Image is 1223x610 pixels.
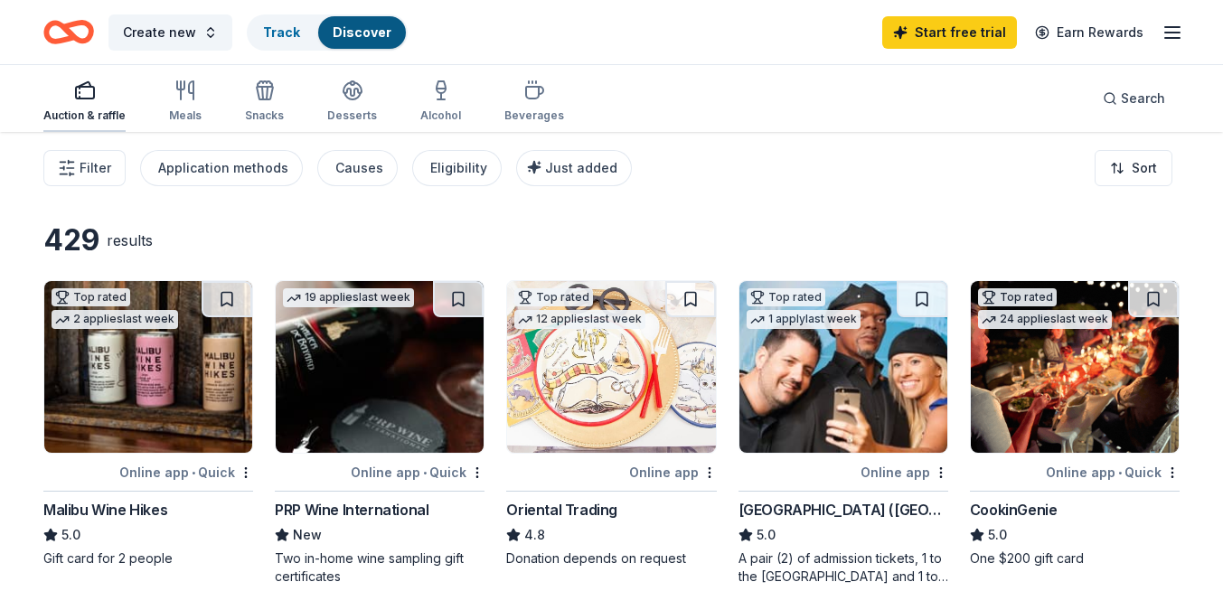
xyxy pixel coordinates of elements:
div: Online app [861,461,948,483]
img: Image for PRP Wine International [276,281,484,453]
div: Top rated [747,288,825,306]
div: Alcohol [420,108,461,123]
span: • [1118,465,1122,480]
div: results [107,230,153,251]
div: Online app [629,461,717,483]
div: Donation depends on request [506,549,716,568]
div: Gift card for 2 people [43,549,253,568]
img: Image for CookinGenie [971,281,1179,453]
div: Oriental Trading [506,499,617,521]
div: PRP Wine International [275,499,428,521]
div: Desserts [327,108,377,123]
img: Image for Hollywood Wax Museum (Hollywood) [739,281,947,453]
a: Image for PRP Wine International19 applieslast weekOnline app•QuickPRP Wine InternationalNewTwo i... [275,280,484,586]
a: Earn Rewards [1024,16,1154,49]
button: Causes [317,150,398,186]
div: 1 apply last week [747,310,861,329]
img: Image for Malibu Wine Hikes [44,281,252,453]
span: Sort [1132,157,1157,179]
button: Search [1088,80,1180,117]
button: Alcohol [420,72,461,132]
div: Malibu Wine Hikes [43,499,167,521]
div: 19 applies last week [283,288,414,307]
div: Snacks [245,108,284,123]
span: Search [1121,88,1165,109]
span: New [293,524,322,546]
a: Image for Hollywood Wax Museum (Hollywood)Top rated1 applylast weekOnline app[GEOGRAPHIC_DATA] ([... [739,280,948,586]
span: Filter [80,157,111,179]
div: Two in-home wine sampling gift certificates [275,549,484,586]
div: Top rated [514,288,593,306]
a: Image for Malibu Wine HikesTop rated2 applieslast weekOnline app•QuickMalibu Wine Hikes5.0Gift ca... [43,280,253,568]
span: Just added [545,160,617,175]
span: 5.0 [61,524,80,546]
button: Auction & raffle [43,72,126,132]
button: Sort [1095,150,1172,186]
button: Eligibility [412,150,502,186]
div: 429 [43,222,99,258]
div: Online app Quick [119,461,253,483]
a: Image for Oriental TradingTop rated12 applieslast weekOnline appOriental Trading4.8Donation depen... [506,280,716,568]
div: CookinGenie [970,499,1058,521]
div: Meals [169,108,202,123]
a: Track [263,24,300,40]
button: TrackDiscover [247,14,408,51]
div: A pair (2) of admission tickets, 1 to the [GEOGRAPHIC_DATA] and 1 to the [GEOGRAPHIC_DATA] [739,549,948,586]
button: Beverages [504,72,564,132]
div: Eligibility [430,157,487,179]
div: [GEOGRAPHIC_DATA] ([GEOGRAPHIC_DATA]) [739,499,948,521]
button: Desserts [327,72,377,132]
span: 4.8 [524,524,545,546]
div: Top rated [52,288,130,306]
button: Filter [43,150,126,186]
span: • [423,465,427,480]
span: Create new [123,22,196,43]
div: 24 applies last week [978,310,1112,329]
a: Start free trial [882,16,1017,49]
div: Causes [335,157,383,179]
button: Application methods [140,150,303,186]
img: Image for Oriental Trading [507,281,715,453]
div: Beverages [504,108,564,123]
div: Auction & raffle [43,108,126,123]
div: Top rated [978,288,1057,306]
div: 2 applies last week [52,310,178,329]
a: Home [43,11,94,53]
button: Just added [516,150,632,186]
span: 5.0 [757,524,776,546]
div: Application methods [158,157,288,179]
div: 12 applies last week [514,310,645,329]
div: Online app Quick [351,461,484,483]
button: Snacks [245,72,284,132]
span: 5.0 [988,524,1007,546]
button: Meals [169,72,202,132]
span: • [192,465,195,480]
a: Image for CookinGenieTop rated24 applieslast weekOnline app•QuickCookinGenie5.0One $200 gift card [970,280,1180,568]
button: Create new [108,14,232,51]
div: Online app Quick [1046,461,1180,483]
a: Discover [333,24,391,40]
div: One $200 gift card [970,549,1180,568]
